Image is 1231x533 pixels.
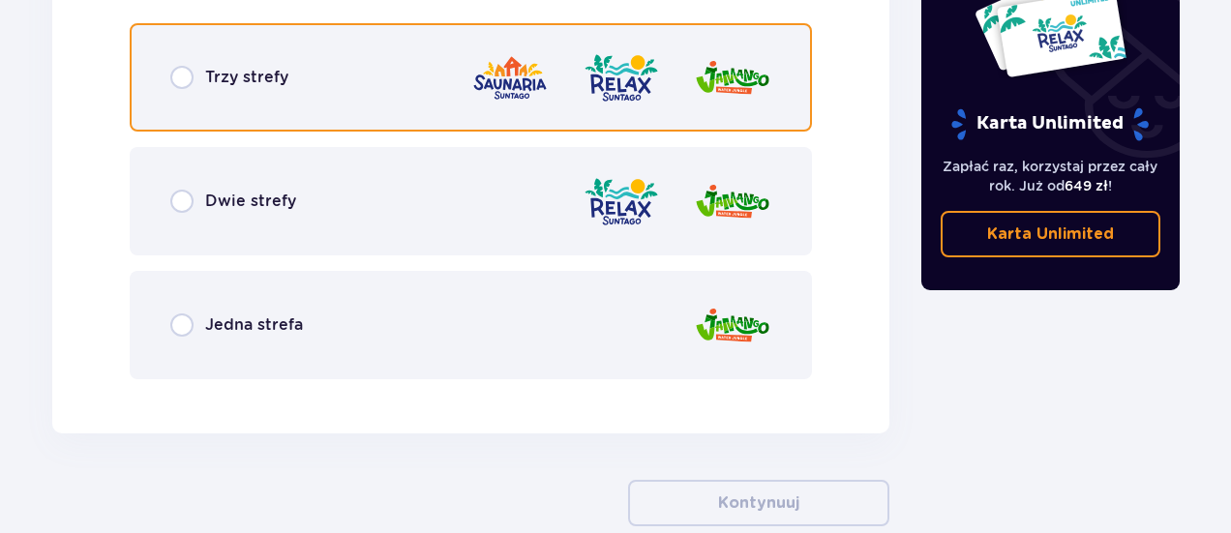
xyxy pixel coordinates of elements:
p: Jedna strefa [205,314,303,336]
button: Kontynuuj [628,480,889,526]
img: zone logo [694,174,771,229]
img: zone logo [694,298,771,353]
a: Karta Unlimited [941,211,1161,257]
img: zone logo [583,174,660,229]
img: zone logo [694,50,771,105]
p: Zapłać raz, korzystaj przez cały rok. Już od ! [941,157,1161,195]
p: Kontynuuj [718,492,799,514]
img: zone logo [583,50,660,105]
img: zone logo [471,50,549,105]
p: Karta Unlimited [949,107,1151,141]
p: Karta Unlimited [987,223,1114,245]
p: Trzy strefy [205,67,288,88]
p: Dwie strefy [205,191,296,212]
span: 649 zł [1065,178,1108,193]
